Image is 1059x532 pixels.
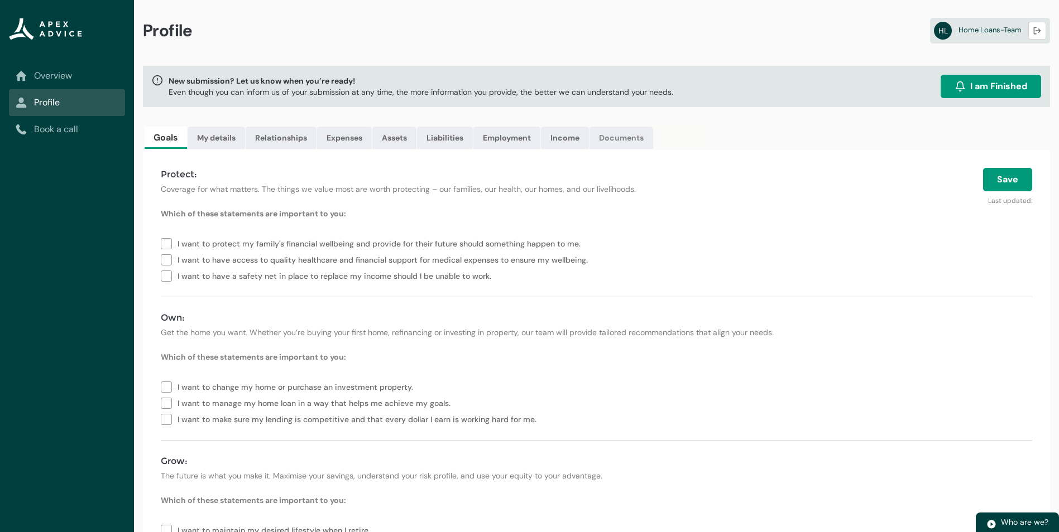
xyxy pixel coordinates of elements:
img: play.svg [986,519,996,529]
h4: Own: [161,311,1032,325]
img: alarm.svg [955,81,966,92]
a: Overview [16,69,118,83]
nav: Sub page [9,62,125,143]
p: Last updated: [751,191,1032,206]
a: Book a call [16,123,118,136]
span: New submission? Let us know when you’re ready! [169,75,673,86]
h4: Protect: [161,168,737,181]
p: Coverage for what matters. The things we value most are worth protecting – our families, our heal... [161,183,737,195]
span: I want to have access to quality healthcare and financial support for medical expenses to ensure ... [178,251,592,267]
a: Expenses [317,127,372,149]
a: Employment [473,127,540,149]
button: Logout [1028,22,1046,40]
span: I want to protect my family's financial wellbeing and provide for their future should something h... [178,235,585,251]
span: I want to have a safety net in place to replace my income should I be unable to work. [178,267,496,283]
p: Get the home you want. Whether you’re buying your first home, refinancing or investing in propert... [161,327,1032,338]
span: I am Finished [970,80,1027,93]
a: Income [541,127,589,149]
span: I want to make sure my lending is competitive and that every dollar I earn is working hard for me. [178,410,541,427]
abbr: HL [934,22,952,40]
p: Even though you can inform us of your submission at any time, the more information you provide, t... [169,86,673,98]
a: Liabilities [417,127,473,149]
span: I want to change my home or purchase an investment property. [178,378,418,394]
span: I want to manage my home loan in a way that helps me achieve my goals. [178,394,455,410]
span: Who are we? [1001,517,1048,527]
button: I am Finished [941,75,1041,98]
p: The future is what you make it. Maximise your savings, understand your risk profile, and use your... [161,470,1032,481]
a: Documents [590,127,653,149]
p: Which of these statements are important to you: [161,351,1032,362]
span: Profile [143,20,193,41]
a: Profile [16,96,118,109]
h4: Grow: [161,454,1032,468]
img: Apex Advice Group [9,18,82,40]
a: Goals [145,127,187,149]
p: Which of these statements are important to you: [161,495,1032,506]
a: Assets [372,127,416,149]
a: Relationships [246,127,317,149]
button: Save [983,168,1032,191]
span: Home Loans-Team [959,25,1022,35]
a: HLHome Loans-Team [930,18,1050,43]
a: My details [188,127,245,149]
p: Which of these statements are important to you: [161,208,1032,219]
